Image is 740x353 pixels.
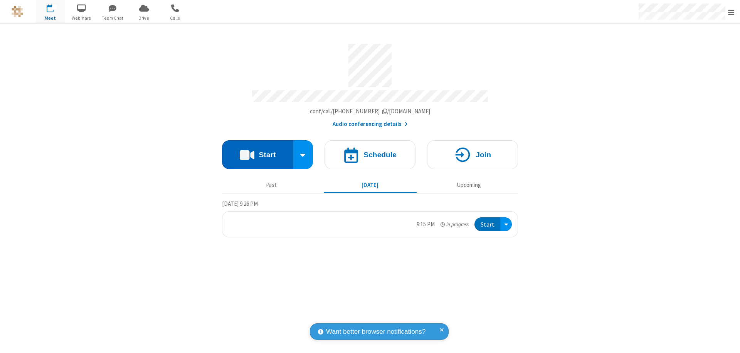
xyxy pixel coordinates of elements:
[129,15,158,22] span: Drive
[225,178,318,192] button: Past
[259,151,276,158] h4: Start
[324,178,417,192] button: [DATE]
[333,120,408,129] button: Audio conferencing details
[417,220,435,229] div: 9:15 PM
[36,15,65,22] span: Meet
[476,151,491,158] h4: Join
[310,107,431,116] button: Copy my meeting room linkCopy my meeting room link
[326,327,425,337] span: Want better browser notifications?
[422,178,515,192] button: Upcoming
[363,151,397,158] h4: Schedule
[474,217,500,232] button: Start
[222,140,293,169] button: Start
[161,15,190,22] span: Calls
[325,140,415,169] button: Schedule
[222,200,258,207] span: [DATE] 9:26 PM
[427,140,518,169] button: Join
[441,221,469,228] em: in progress
[222,199,518,238] section: Today's Meetings
[222,38,518,129] section: Account details
[12,6,23,17] img: QA Selenium DO NOT DELETE OR CHANGE
[500,217,512,232] div: Open menu
[293,140,313,169] div: Start conference options
[310,108,431,115] span: Copy my meeting room link
[52,4,57,10] div: 1
[67,15,96,22] span: Webinars
[98,15,127,22] span: Team Chat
